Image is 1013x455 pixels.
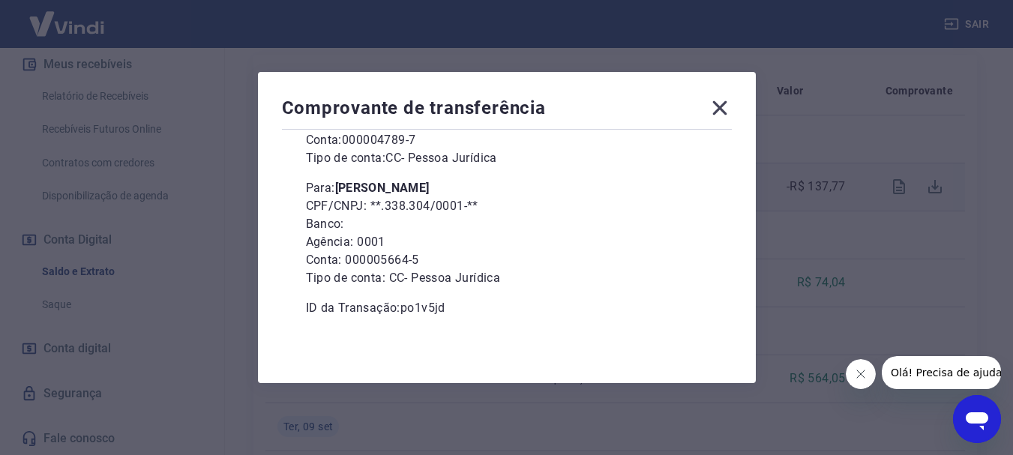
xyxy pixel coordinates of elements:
p: ID da Transação: po1v5jd [306,299,708,317]
iframe: Botão para abrir a janela de mensagens [953,395,1001,443]
p: Conta: 000004789-7 [306,131,708,149]
iframe: Mensagem da empresa [882,356,1001,389]
p: Banco: [306,215,708,233]
b: [PERSON_NAME] [335,181,430,195]
p: Agência: 0001 [306,233,708,251]
p: Tipo de conta: CC - Pessoa Jurídica [306,149,708,167]
p: Para: [306,179,708,197]
p: Conta: 000005664-5 [306,251,708,269]
iframe: Fechar mensagem [846,359,876,389]
span: Olá! Precisa de ajuda? [9,10,126,22]
p: CPF/CNPJ: **.338.304/0001-** [306,197,708,215]
p: Tipo de conta: CC - Pessoa Jurídica [306,269,708,287]
div: Comprovante de transferência [282,96,732,126]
